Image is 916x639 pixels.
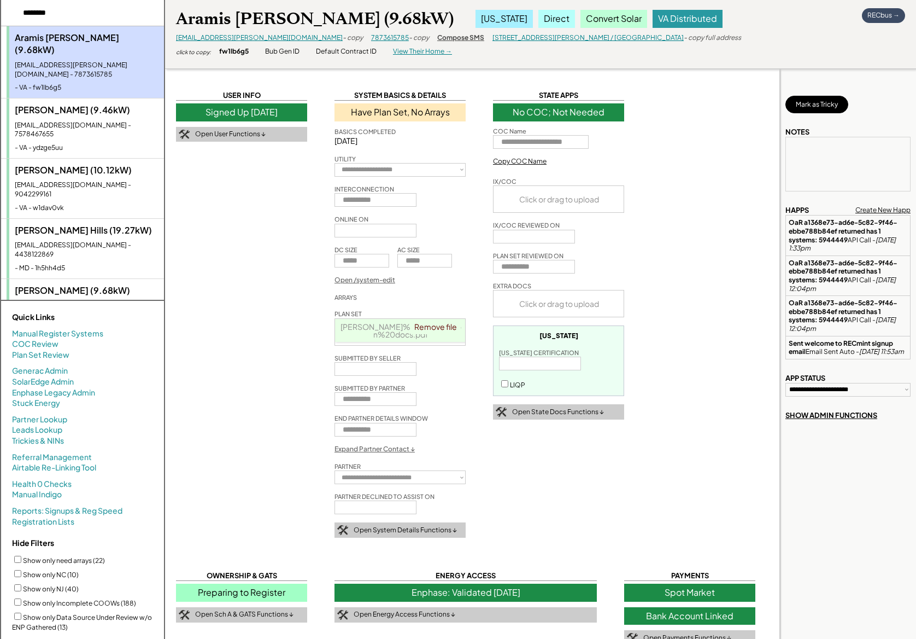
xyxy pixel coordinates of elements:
div: ENERGY ACCESS [334,571,597,581]
div: Direct [538,10,575,27]
a: Plan Set Review [12,350,69,361]
div: INTERCONNECTION [334,185,394,193]
a: Leads Lookup [12,425,62,435]
div: Expand Partner Contact ↓ [334,445,415,454]
div: AC SIZE [397,246,420,254]
div: Open Energy Access Functions ↓ [354,610,455,619]
div: OWNERSHIP & GATS [176,571,307,581]
div: RECbus → [862,8,905,23]
strong: OaR a1368e73-ad6e-5c82-9f46-ebbe788b84ef returned has 1 systems: 5944449 [789,259,897,284]
div: API Call - [789,259,907,293]
div: Signed Up [DATE] [176,103,307,121]
div: View Their Home → [393,47,452,56]
label: Show only NJ (40) [23,585,79,593]
div: [PERSON_NAME] (9.68kW) [15,284,158,297]
a: Registration Lists [12,516,74,527]
div: NOTES [785,127,809,137]
div: PLAN SET [334,310,362,318]
div: IX/COC [493,177,516,185]
div: PARTNER DECLINED TO ASSIST ON [334,492,434,501]
div: [US_STATE] CERTIFICATION [499,348,579,357]
div: SUBMITTED BY PARTNER [334,384,405,392]
div: EXTRA DOCS [493,282,531,290]
div: click to copy: [176,48,211,56]
div: - copy [343,33,363,43]
button: Mark as Tricky [785,96,848,113]
div: Enphase: Validated [DATE] [334,584,597,601]
strong: OaR a1368e73-ad6e-5c82-9f46-ebbe788b84ef returned has 1 systems: 5944449 [789,218,897,243]
div: [EMAIL_ADDRESS][DOMAIN_NAME] - 7578467655 [15,121,158,140]
a: Stuck Energy [12,398,60,409]
img: tool-icon.png [179,130,190,140]
strong: Hide Filters [12,538,54,548]
div: Default Contract ID [316,47,377,56]
div: - copy [409,33,429,43]
div: Bank Account Linked [624,607,755,625]
div: ARRAYS [334,293,357,301]
div: fw1lb6g5 [219,47,249,56]
div: STATE APPS [493,90,624,101]
div: No COC; Not Needed [493,103,624,121]
div: Create New Happ [855,206,911,215]
div: Open User Functions ↓ [195,130,266,139]
a: Generac Admin [12,365,68,376]
div: - MD - 1h5hh4d5 [15,264,158,273]
img: tool-icon.png [337,610,348,620]
label: Show only NC (10) [23,571,79,579]
a: Partner Lookup [12,414,67,425]
a: SolarEdge Admin [12,376,74,387]
a: [PERSON_NAME]%20construction%20docs.pdf [340,322,461,339]
div: [EMAIL_ADDRESS][PERSON_NAME][DOMAIN_NAME] - 7873615785 [15,61,158,79]
em: [DATE] 1:33pm [789,236,897,253]
em: [DATE] 12:04pm [789,316,897,333]
div: SUBMITTED BY SELLER [334,354,401,362]
a: Health 0 Checks [12,479,72,490]
div: - copy full address [684,33,741,43]
label: LIQP [510,381,525,389]
div: COC Name [493,127,526,135]
div: Open State Docs Functions ↓ [512,408,604,417]
div: [EMAIL_ADDRESS][DOMAIN_NAME] - 9042299161 [15,181,158,199]
strong: Sent welcome to RECmint signup email [789,339,894,356]
div: Email Sent Auto - [789,339,907,356]
label: Show only Data Source Under Review w/o ENP Gathered (13) [12,613,152,631]
div: API Call - [789,299,907,333]
div: [PERSON_NAME] (10.12kW) [15,164,158,176]
div: PLAN SET REVIEWED ON [493,252,563,260]
img: tool-icon.png [337,525,348,535]
div: Aramis [PERSON_NAME] (9.68kW) [15,32,158,56]
em: [DATE] 12:04pm [789,276,897,293]
img: tool-icon.png [496,407,507,417]
div: Preparing to Register [176,584,307,601]
a: Reports: Signups & Reg Speed [12,506,122,516]
strong: OaR a1368e73-ad6e-5c82-9f46-ebbe788b84ef returned has 1 systems: 5944449 [789,299,897,324]
div: Click or drag to upload [494,291,625,317]
div: API Call - [789,218,907,252]
a: COC Review [12,339,58,350]
div: - VA - w1dav0vk [15,204,158,213]
div: Quick Links [12,312,121,323]
div: Convert Solar [580,10,647,27]
div: Compose SMS [437,33,484,43]
label: Show only need arrays (22) [23,556,105,565]
div: UTILITY [334,155,356,163]
div: [DATE] [334,136,466,147]
div: END PARTNER DETAILS WINDOW [334,414,428,422]
a: Airtable Re-Linking Tool [12,462,96,473]
div: SHOW ADMIN FUNCTIONS [785,410,877,420]
div: PARTNER [334,462,361,470]
div: USER INFO [176,90,307,101]
div: VA Distributed [653,10,723,27]
div: - VA - ydzge5uu [15,143,158,153]
a: [EMAIL_ADDRESS][PERSON_NAME][DOMAIN_NAME] [176,33,343,42]
div: IX/COC REVIEWED ON [493,221,560,229]
div: Open System Details Functions ↓ [354,526,457,535]
a: Trickies & NINs [12,435,64,446]
div: Click or drag to upload [494,186,625,212]
a: Referral Management [12,452,92,463]
div: HAPPS [785,205,809,215]
div: [PERSON_NAME] (9.46kW) [15,104,158,116]
div: Copy COC Name [493,157,547,166]
div: Aramis [PERSON_NAME] (9.68kW) [176,8,454,30]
